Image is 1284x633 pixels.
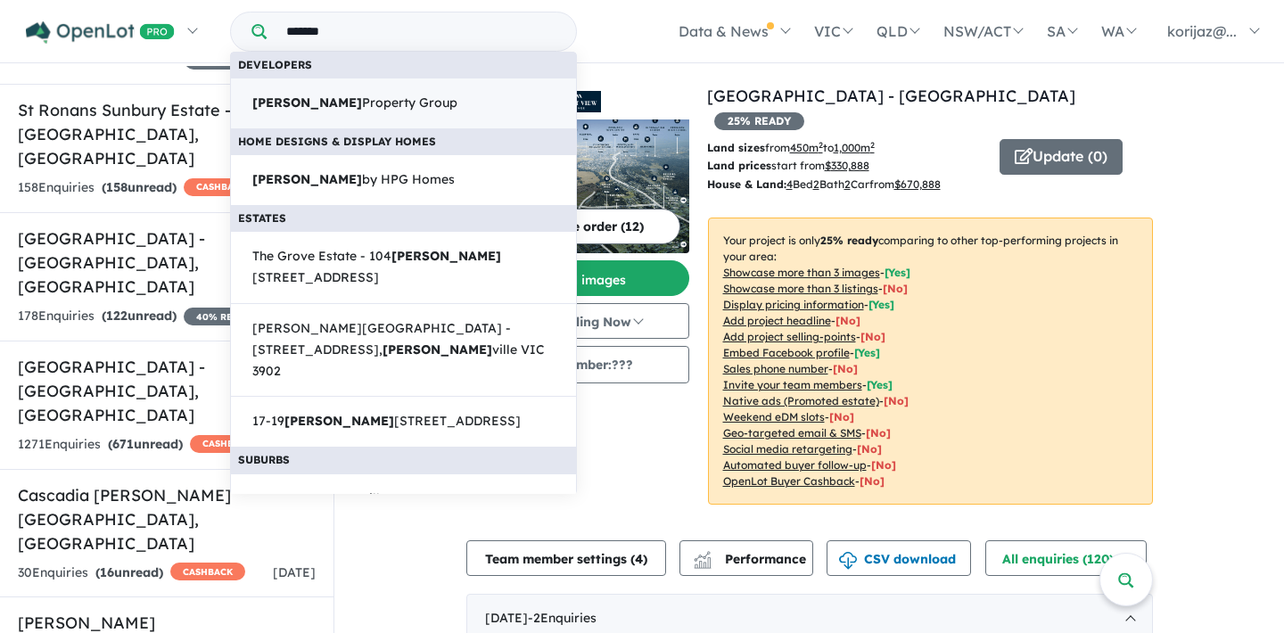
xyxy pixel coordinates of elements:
[866,426,891,440] span: [No]
[18,434,265,456] div: 1271 Enquir ies
[252,411,521,432] span: 17-19 [STREET_ADDRESS]
[860,474,885,488] span: [No]
[252,93,457,114] span: Property Group
[18,355,316,427] h5: [GEOGRAPHIC_DATA] - [GEOGRAPHIC_DATA] , [GEOGRAPHIC_DATA]
[708,218,1153,505] p: Your project is only comparing to other top-performing projects in your area: - - - - - - - - - -...
[252,489,447,510] span: ville VIC 3902
[894,177,941,191] u: $ 670,888
[844,177,851,191] u: 2
[834,141,875,154] u: 1,000 m
[466,119,689,253] img: Mount View Grange Estate - Bellbird
[238,58,312,71] b: Developers
[18,483,316,555] h5: Cascadia [PERSON_NAME][GEOGRAPHIC_DATA] , [GEOGRAPHIC_DATA]
[867,378,893,391] span: [ Yes ]
[829,410,854,423] span: [No]
[18,226,316,299] h5: [GEOGRAPHIC_DATA] - [GEOGRAPHIC_DATA] , [GEOGRAPHIC_DATA]
[383,341,492,358] strong: [PERSON_NAME]
[833,362,858,375] span: [ No ]
[694,557,712,569] img: bar-chart.svg
[184,178,259,196] span: CASHBACK
[18,98,316,170] h5: St Ronans Sunbury Estate - [GEOGRAPHIC_DATA] , [GEOGRAPHIC_DATA]
[466,84,689,253] a: Mount View Grange Estate - Bellbird LogoMount View Grange Estate - Bellbird
[723,474,855,488] u: OpenLot Buyer Cashback
[95,564,163,580] strong: ( unread)
[252,171,362,187] strong: [PERSON_NAME]
[252,490,362,506] strong: [PERSON_NAME]
[854,346,880,359] span: [ Yes ]
[284,413,394,429] strong: [PERSON_NAME]
[723,346,850,359] u: Embed Facebook profile
[825,159,869,172] u: $ 330,888
[252,95,362,111] strong: [PERSON_NAME]
[230,473,577,525] a: [PERSON_NAME]ville VIC 3902
[870,140,875,150] sup: 2
[723,378,862,391] u: Invite your team members
[635,551,643,567] span: 4
[466,540,666,576] button: Team member settings (4)
[723,410,825,423] u: Weekend eDM slots
[707,159,771,172] b: Land prices
[1000,139,1123,175] button: Update (0)
[868,298,894,311] span: [ Yes ]
[112,436,134,452] span: 671
[252,318,555,382] span: [PERSON_NAME][GEOGRAPHIC_DATA] - [STREET_ADDRESS], ville VIC 3902
[252,169,455,191] span: by HPG Homes
[1167,22,1237,40] span: korijaz@...
[102,308,177,324] strong: ( unread)
[707,141,765,154] b: Land sizes
[106,308,128,324] span: 122
[885,266,910,279] span: [ Yes ]
[18,177,259,199] div: 158 Enquir ies
[501,209,680,244] button: Image order (12)
[723,442,852,456] u: Social media retargeting
[723,314,831,327] u: Add project headline
[230,231,577,304] a: The Grove Estate - 104[PERSON_NAME][STREET_ADDRESS]
[230,154,577,206] a: [PERSON_NAME]by HPG Homes
[391,248,501,264] strong: [PERSON_NAME]
[823,141,875,154] span: to
[18,306,264,327] div: 178 Enquir ies
[238,453,290,466] b: Suburbs
[252,246,555,289] span: The Grove Estate - 104 [STREET_ADDRESS]
[707,86,1075,106] a: [GEOGRAPHIC_DATA] - [GEOGRAPHIC_DATA]
[860,330,885,343] span: [ No ]
[108,436,183,452] strong: ( unread)
[723,426,861,440] u: Geo-targeted email & SMS
[466,260,689,296] button: Add images
[100,564,114,580] span: 16
[707,157,986,175] p: start from
[723,458,867,472] u: Automated buyer follow-up
[820,234,878,247] b: 25 % ready
[238,135,436,148] b: Home Designs & Display Homes
[723,266,880,279] u: Showcase more than 3 images
[190,435,265,453] span: CASHBACK
[871,458,896,472] span: [No]
[857,442,882,456] span: [No]
[723,394,879,407] u: Native ads (Promoted estate)
[466,303,689,339] button: Status:Selling Now
[270,12,572,51] input: Try estate name, suburb, builder or developer
[679,540,813,576] button: Performance
[723,282,878,295] u: Showcase more than 3 listings
[707,139,986,157] p: from
[170,563,245,580] span: CASHBACK
[723,298,864,311] u: Display pricing information
[18,563,245,584] div: 30 Enquir ies
[985,540,1147,576] button: All enquiries (120)
[819,140,823,150] sup: 2
[273,564,316,580] span: [DATE]
[694,551,710,561] img: line-chart.svg
[102,179,177,195] strong: ( unread)
[184,308,264,325] span: 40 % READY
[884,394,909,407] span: [No]
[707,177,786,191] b: House & Land:
[106,179,128,195] span: 158
[466,346,689,383] button: Sales Number:???
[230,78,577,129] a: [PERSON_NAME]Property Group
[707,176,986,193] p: Bed Bath Car from
[723,330,856,343] u: Add project selling-points
[238,211,286,225] b: Estates
[696,551,806,567] span: Performance
[827,540,971,576] button: CSV download
[786,177,793,191] u: 4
